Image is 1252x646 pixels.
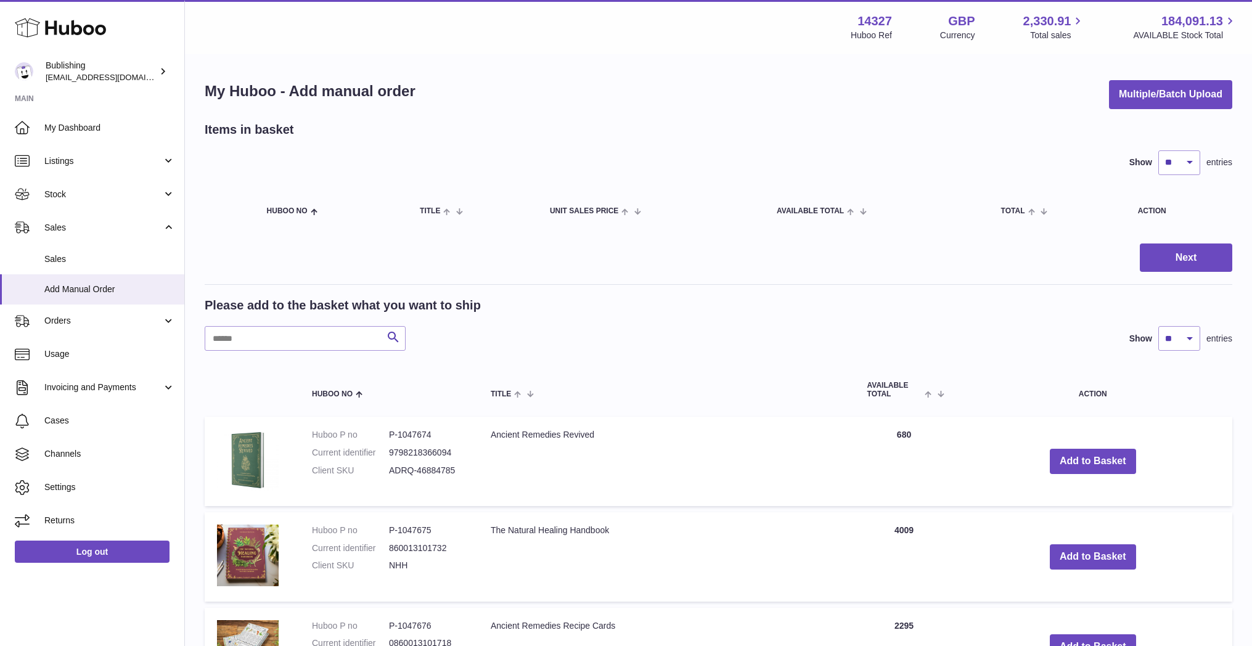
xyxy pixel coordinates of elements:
div: Action [1138,207,1220,215]
span: AVAILABLE Stock Total [1133,30,1237,41]
dd: ADRQ-46884785 [389,465,466,476]
dd: NHH [389,560,466,571]
strong: 14327 [857,13,892,30]
dt: Huboo P no [312,525,389,536]
td: Ancient Remedies Revived [478,417,855,506]
dt: Current identifier [312,542,389,554]
a: Log out [15,541,170,563]
span: My Dashboard [44,122,175,134]
span: Orders [44,315,162,327]
span: Huboo no [267,207,308,215]
label: Show [1129,157,1152,168]
a: 184,091.13 AVAILABLE Stock Total [1133,13,1237,41]
img: Ancient Remedies Revived [217,429,279,491]
h2: Items in basket [205,121,294,138]
span: Usage [44,348,175,360]
span: Total [1001,207,1025,215]
dd: 9798218366094 [389,447,466,459]
img: maricar@bublishing.com [15,62,33,81]
button: Multiple/Batch Upload [1109,80,1232,109]
button: Add to Basket [1050,544,1136,570]
span: Settings [44,481,175,493]
span: Unit Sales Price [550,207,618,215]
span: Huboo no [312,390,353,398]
span: Listings [44,155,162,167]
span: Title [491,390,511,398]
a: 2,330.91 Total sales [1023,13,1086,41]
dd: P-1047676 [389,620,466,632]
dt: Client SKU [312,560,389,571]
span: entries [1206,157,1232,168]
span: Invoicing and Payments [44,382,162,393]
img: The Natural Healing Handbook [217,525,279,586]
label: Show [1129,333,1152,345]
span: Sales [44,222,162,234]
td: 680 [855,417,954,506]
span: entries [1206,333,1232,345]
span: AVAILABLE Total [867,382,922,398]
span: Sales [44,253,175,265]
div: Currency [940,30,975,41]
span: Add Manual Order [44,284,175,295]
dt: Client SKU [312,465,389,476]
span: AVAILABLE Total [777,207,844,215]
div: Bublishing [46,60,157,83]
h1: My Huboo - Add manual order [205,81,415,101]
span: Title [420,207,440,215]
span: [EMAIL_ADDRESS][DOMAIN_NAME] [46,72,181,82]
td: 4009 [855,512,954,602]
dt: Huboo P no [312,620,389,632]
strong: GBP [948,13,975,30]
dd: P-1047675 [389,525,466,536]
th: Action [954,369,1232,410]
button: Add to Basket [1050,449,1136,474]
td: The Natural Healing Handbook [478,512,855,602]
button: Next [1140,243,1232,272]
span: 2,330.91 [1023,13,1071,30]
dd: P-1047674 [389,429,466,441]
span: Cases [44,415,175,427]
span: Stock [44,189,162,200]
div: Huboo Ref [851,30,892,41]
span: Total sales [1030,30,1085,41]
span: 184,091.13 [1161,13,1223,30]
span: Returns [44,515,175,526]
dt: Huboo P no [312,429,389,441]
dt: Current identifier [312,447,389,459]
dd: 860013101732 [389,542,466,554]
h2: Please add to the basket what you want to ship [205,297,481,314]
span: Channels [44,448,175,460]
